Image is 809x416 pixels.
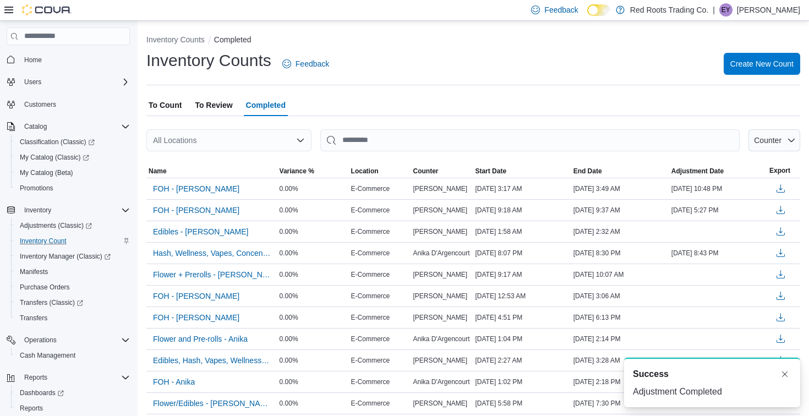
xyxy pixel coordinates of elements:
button: FOH - [PERSON_NAME] [149,309,244,326]
button: Counter [411,165,473,178]
button: End Date [571,165,669,178]
div: [DATE] 1:58 AM [473,225,571,238]
span: My Catalog (Classic) [15,151,130,164]
div: Notification [633,368,791,381]
span: My Catalog (Beta) [20,168,73,177]
span: EY [721,3,730,17]
nav: An example of EuiBreadcrumbs [146,34,800,47]
div: 0.00% [277,354,349,367]
span: Reports [20,404,43,413]
span: Reports [24,373,47,382]
span: Operations [20,333,130,347]
span: Feedback [544,4,578,15]
span: Success [633,368,669,381]
button: Operations [2,332,134,348]
button: Name [146,165,277,178]
span: Customers [24,100,56,109]
span: Adjustments (Classic) [20,221,92,230]
div: E-Commerce [349,268,411,281]
button: Create New Count [724,53,800,75]
span: End Date [573,167,602,176]
span: Export [769,166,790,175]
div: [DATE] 8:30 PM [571,247,669,260]
a: Manifests [15,265,52,278]
a: Cash Management [15,349,80,362]
button: Home [2,52,134,68]
a: Dashboards [11,385,134,401]
div: 0.00% [277,182,349,195]
a: My Catalog (Classic) [15,151,94,164]
span: Inventory Manager (Classic) [15,250,130,263]
div: E-Commerce [349,204,411,217]
button: Inventory Counts [146,35,205,44]
div: 0.00% [277,332,349,346]
span: Flower/Edibles - [PERSON_NAME] [153,398,271,409]
div: [DATE] 12:53 AM [473,289,571,303]
span: Manifests [20,267,48,276]
button: Operations [20,333,61,347]
a: My Catalog (Beta) [15,166,78,179]
p: | [713,3,715,17]
span: Transfers [20,314,47,322]
span: Users [20,75,130,89]
button: Transfers [11,310,134,326]
a: Inventory Manager (Classic) [11,249,134,264]
div: E-Commerce [349,375,411,388]
span: [PERSON_NAME] [413,227,468,236]
button: FOH - Anika [149,374,199,390]
a: Adjustments (Classic) [11,218,134,233]
span: To Count [149,94,182,116]
span: Manifests [15,265,130,278]
button: Reports [2,370,134,385]
div: E-Commerce [349,289,411,303]
span: Flower + Prerolls - [PERSON_NAME] [153,269,271,280]
a: Purchase Orders [15,281,74,294]
span: Start Date [475,167,506,176]
div: 0.00% [277,311,349,324]
span: [PERSON_NAME] [413,292,468,300]
span: Customers [20,97,130,111]
div: [DATE] 5:58 PM [473,397,571,410]
span: [PERSON_NAME] [413,206,468,215]
div: 0.00% [277,268,349,281]
button: Inventory [20,204,56,217]
h1: Inventory Counts [146,50,271,72]
div: [DATE] 3:28 AM [571,354,669,367]
p: Red Roots Trading Co. [630,3,708,17]
span: Inventory [24,206,51,215]
button: Catalog [2,119,134,134]
button: Flower/Edibles - [PERSON_NAME] [149,395,275,412]
input: Dark Mode [587,4,610,16]
div: E-Commerce [349,182,411,195]
div: [DATE] 2:32 AM [571,225,669,238]
a: Dashboards [15,386,68,399]
span: FOH - [PERSON_NAME] [153,183,239,194]
div: [DATE] 2:27 AM [473,354,571,367]
span: FOH - [PERSON_NAME] [153,205,239,216]
button: Edibles, Hash, Vapes, Wellness, Pets - [PERSON_NAME] [149,352,275,369]
a: Inventory Count [15,234,71,248]
span: Transfers (Classic) [20,298,83,307]
a: Transfers (Classic) [15,296,88,309]
button: Manifests [11,264,134,280]
div: [DATE] 1:02 PM [473,375,571,388]
span: Anika D'Argencourt [413,335,470,343]
span: [PERSON_NAME] [413,313,468,322]
div: 0.00% [277,204,349,217]
a: Transfers (Classic) [11,295,134,310]
button: Users [20,75,46,89]
button: Counter [748,129,800,151]
button: Hash, Wellness, Vapes, Concentrates and Accessories - Anika [149,245,275,261]
div: [DATE] 5:27 PM [669,204,767,217]
button: Inventory [2,202,134,218]
span: My Catalog (Beta) [15,166,130,179]
button: Start Date [473,165,571,178]
div: Eden Yohannes [719,3,733,17]
div: Adjustment Completed [633,385,791,398]
div: [DATE] 2:18 PM [571,375,669,388]
div: [DATE] 2:14 PM [571,332,669,346]
span: FOH - Anika [153,376,195,387]
span: Transfers [15,311,130,325]
div: [DATE] 1:04 PM [473,332,571,346]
